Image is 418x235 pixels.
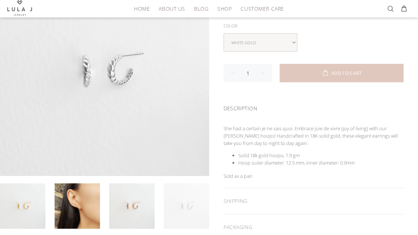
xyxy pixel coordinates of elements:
[224,173,404,180] p: Sold as a pair.
[238,159,404,167] li: Hoop outer diameter: 12.5 mm, inner diameter: 0.9mm
[224,189,404,214] div: SHIPPING
[236,3,284,14] a: Customer Care
[224,21,404,31] div: Color:
[213,3,236,14] a: Shop
[224,125,404,147] p: She had a certain je ne sais quoi. Embrace joie de vivre (joy of living) with our [PERSON_NAME] h...
[159,6,185,11] span: About Us
[241,6,284,11] span: Customer Care
[134,6,150,11] span: HOME
[217,6,232,11] span: Shop
[154,3,189,14] a: About Us
[224,96,404,119] div: DESCRIPTION
[238,152,404,159] li: Solid 18k gold hoops, 1.9 gm
[190,3,213,14] a: Blog
[194,6,208,11] span: Blog
[129,3,154,14] a: HOME
[331,72,362,76] span: ADD TO CART
[280,64,404,83] button: ADD TO CART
